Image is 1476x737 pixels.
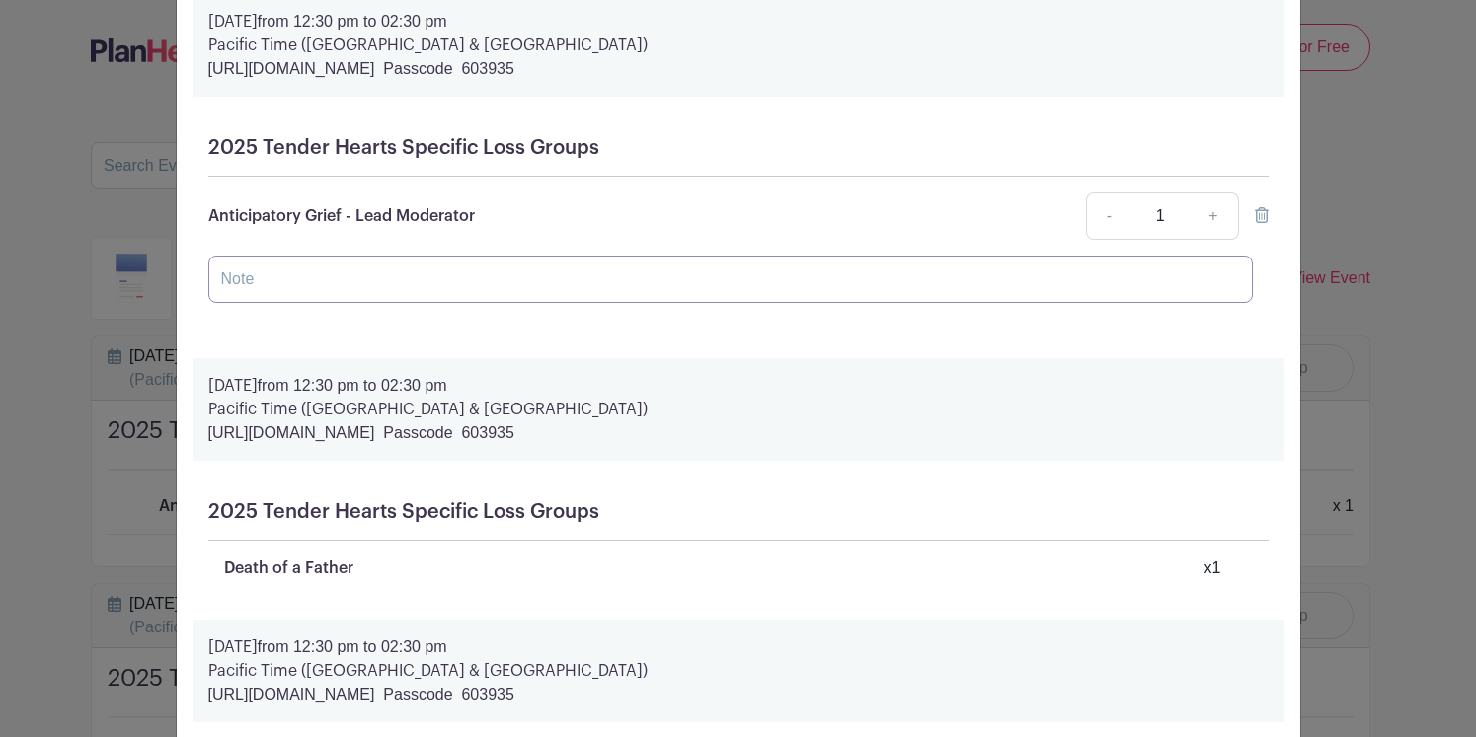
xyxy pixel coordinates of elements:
a: - [1086,192,1131,240]
strong: [DATE] [208,639,258,655]
input: Note [208,256,1253,303]
strong: Pacific Time ([GEOGRAPHIC_DATA] & [GEOGRAPHIC_DATA]) [208,663,648,679]
span: x [1204,559,1212,576]
a: + [1189,192,1238,240]
p: [URL][DOMAIN_NAME] Passcode 603935 [208,683,1269,706]
p: [URL][DOMAIN_NAME] Passcode 603935 [208,57,1269,81]
strong: [DATE] [208,378,258,394]
p: from 12:30 pm to 02:30 pm [208,10,1269,34]
p: from 12:30 pm to 02:30 pm [208,374,1269,398]
strong: Pacific Time ([GEOGRAPHIC_DATA] & [GEOGRAPHIC_DATA]) [208,402,648,417]
strong: [DATE] [208,14,258,30]
h5: 2025 Tender Hearts Specific Loss Groups [208,500,1269,524]
strong: Pacific Time ([GEOGRAPHIC_DATA] & [GEOGRAPHIC_DATA]) [208,37,648,53]
span: Anticipatory Grief - Lead Moderator [208,208,475,224]
h5: 2025 Tender Hearts Specific Loss Groups [208,136,1269,160]
div: 1 [1204,556,1221,580]
p: from 12:30 pm to 02:30 pm [208,635,1269,659]
p: Death of a Father [224,556,353,580]
p: [URL][DOMAIN_NAME] Passcode 603935 [208,421,1269,445]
